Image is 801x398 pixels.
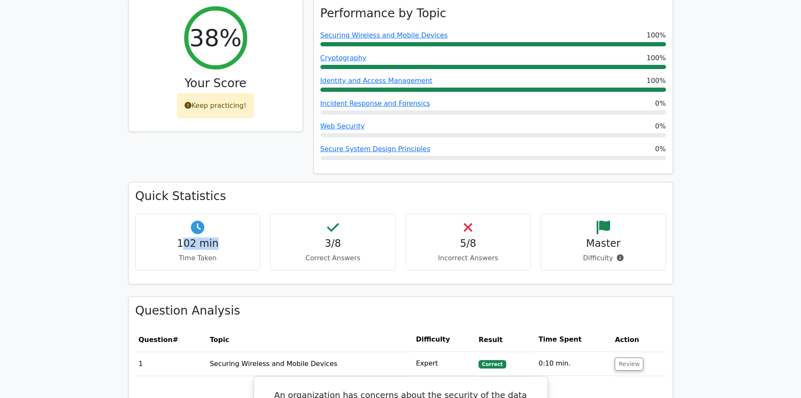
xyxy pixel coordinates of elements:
[189,24,241,52] h2: 38%
[139,336,173,344] span: Question
[135,352,206,376] td: 1
[320,99,430,107] a: Incident Response and Forensics
[206,328,412,352] th: Topic
[278,253,389,263] p: Correct Answers
[177,93,254,118] div: Keep practicing!
[320,54,367,62] a: Cryptography
[647,53,666,63] span: 100%
[615,358,643,371] button: Review
[647,30,666,40] span: 100%
[478,360,506,369] span: Correct
[320,6,447,21] h3: Performance by Topic
[611,328,666,352] th: Action
[320,122,365,130] a: Web Security
[412,352,475,376] td: Expert
[413,238,524,250] h4: 5/8
[135,304,666,318] h3: Question Analysis
[412,328,475,352] th: Difficulty
[548,253,659,263] p: Difficulty
[143,238,254,250] h4: 102 min
[548,238,659,250] h4: Master
[320,77,433,85] a: Identity and Access Management
[655,121,666,131] span: 0%
[655,144,666,154] span: 0%
[320,145,431,153] a: Secure System Design Principles
[475,328,535,352] th: Result
[320,31,448,39] a: Securing Wireless and Mobile Devices
[655,99,666,109] span: 0%
[135,76,296,91] h3: Your Score
[206,352,412,376] td: Securing Wireless and Mobile Devices
[135,189,666,203] h3: Quick Statistics
[535,352,612,376] td: 0:10 min.
[535,328,612,352] th: Time Spent
[413,253,524,263] p: Incorrect Answers
[135,328,206,352] th: #
[143,253,254,263] p: Time Taken
[278,238,389,250] h4: 3/8
[647,76,666,86] span: 100%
